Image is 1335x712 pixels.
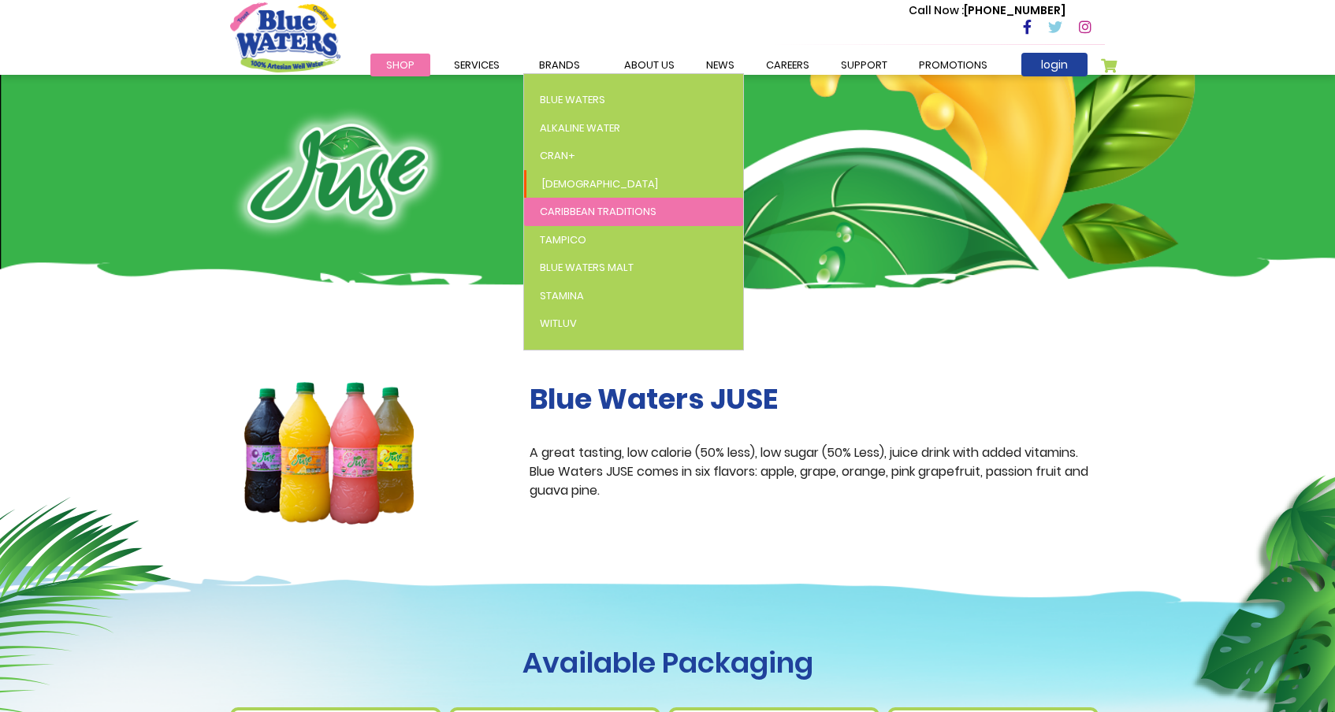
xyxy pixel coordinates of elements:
span: Caribbean Traditions [540,204,656,219]
a: careers [750,54,825,76]
span: Call Now : [909,2,964,18]
span: Stamina [540,288,584,303]
span: Services [454,57,500,72]
span: Blue Waters Malt [540,260,634,275]
p: A great tasting, low calorie (50% less), low sugar (50% Less), juice drink with added vitamins. B... [530,443,1105,500]
h1: Available Packaging [230,646,1105,680]
span: Shop [386,57,415,72]
p: [PHONE_NUMBER] [909,2,1065,19]
img: juse-logo.png [230,106,445,240]
span: Tampico [540,232,586,247]
a: Promotions [903,54,1003,76]
h2: Blue Waters JUSE [530,382,1105,416]
span: Alkaline Water [540,121,620,135]
a: support [825,54,903,76]
span: Brands [539,57,580,72]
a: News [690,54,750,76]
span: Blue Waters [540,92,605,107]
span: Cran+ [540,148,575,163]
a: store logo [230,2,340,72]
a: about us [608,54,690,76]
span: WitLuv [540,316,577,331]
a: login [1021,53,1088,76]
span: [DEMOGRAPHIC_DATA] [542,176,658,191]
